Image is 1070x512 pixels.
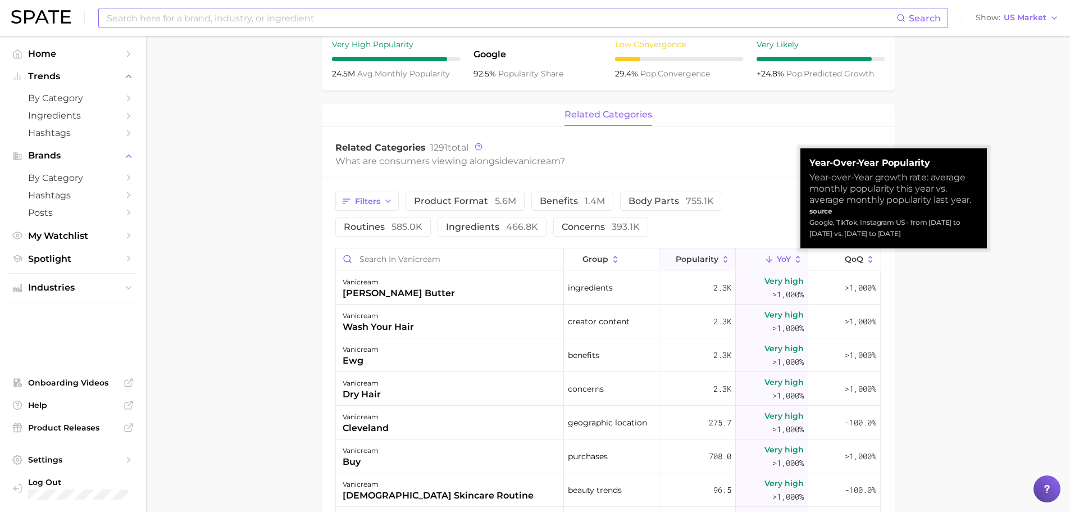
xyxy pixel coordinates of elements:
[336,271,881,305] button: vanicream[PERSON_NAME] butteringredients2.3kVery high>1,000%>1,000%
[540,197,605,206] span: benefits
[772,356,804,367] span: >1,000%
[629,197,714,206] span: body parts
[336,406,881,439] button: vanicreamclevelandgeographic location275.7Very high>1,000%-100.0%
[343,275,455,289] div: vanicream
[28,283,118,293] span: Industries
[909,13,941,24] span: Search
[845,282,876,293] span: >1,000%
[513,156,560,166] span: vanicream
[786,69,804,79] abbr: popularity index
[772,491,804,502] span: >1,000%
[808,248,880,270] button: QoQ
[28,110,118,121] span: Ingredients
[845,350,876,360] span: >1,000%
[343,422,389,435] div: cleveland
[28,48,118,59] span: Home
[786,69,874,79] span: predicted growth
[659,248,736,270] button: Popularity
[28,190,118,201] span: Hashtags
[764,274,804,288] span: Very high
[335,192,399,211] button: Filters
[28,253,118,264] span: Spotlight
[11,10,71,24] img: SPATE
[9,451,137,468] a: Settings
[9,397,137,414] a: Help
[564,248,659,270] button: group
[686,196,714,206] span: 755.1k
[845,383,876,394] span: >1,000%
[582,255,608,264] span: group
[28,400,118,410] span: Help
[343,388,381,401] div: dry hair
[335,153,807,169] div: What are consumers viewing alongside ?
[355,197,380,206] span: Filters
[343,309,414,323] div: vanicream
[336,473,881,507] button: vanicream[DEMOGRAPHIC_DATA] skincare routinebeauty trends96.5Very high>1,000%-100.0%
[709,416,731,429] span: 275.7
[612,221,640,232] span: 393.1k
[772,424,804,434] span: >1,000%
[28,128,118,138] span: Hashtags
[615,38,743,51] div: Low Convergence
[973,11,1062,25] button: ShowUS Market
[9,374,137,391] a: Onboarding Videos
[976,15,1000,21] span: Show
[809,207,832,215] strong: source
[343,444,379,457] div: vanicream
[336,439,881,473] button: vanicreambuypurchases708.0Very high>1,000%>1,000%
[757,69,786,79] span: +24.8%
[332,57,460,61] div: 9 / 10
[357,69,450,79] span: monthly popularity
[9,107,137,124] a: Ingredients
[430,142,468,153] span: total
[568,382,604,396] span: concerns
[336,372,881,406] button: vanicreamdry hairconcerns2.3kVery high>1,000%>1,000%
[568,416,647,429] span: geographic location
[498,69,563,79] span: popularity share
[9,89,137,107] a: by Category
[343,410,389,424] div: vanicream
[28,477,161,487] span: Log Out
[9,250,137,268] a: Spotlight
[335,142,426,153] span: Related Categories
[562,223,640,232] span: concerns
[676,255,718,264] span: Popularity
[713,483,731,497] span: 96.5
[764,308,804,321] span: Very high
[336,305,881,338] button: vanicreamwash your haircreator content2.3kVery high>1,000%>1,000%
[845,451,876,461] span: >1,000%
[336,338,881,372] button: vanicreamewgbenefits2.3kVery high>1,000%>1,000%
[713,315,731,328] span: 2.3k
[568,348,599,362] span: benefits
[332,69,357,79] span: 24.5m
[772,457,804,468] span: >1,000%
[568,483,622,497] span: beauty trends
[764,342,804,355] span: Very high
[772,323,804,333] span: >1,000%
[568,281,613,294] span: ingredients
[28,71,118,81] span: Trends
[809,217,978,239] div: Google, TikTok, Instagram US - from [DATE] to [DATE] vs. [DATE] to [DATE]
[736,248,808,270] button: YoY
[772,390,804,401] span: >1,000%
[640,69,658,79] abbr: popularity index
[446,223,538,232] span: ingredients
[9,474,137,503] a: Log out. Currently logged in with e-mail dana.cohen@emersongroup.com.
[28,93,118,103] span: by Category
[9,187,137,204] a: Hashtags
[343,377,381,390] div: vanicream
[757,38,885,51] div: Very Likely
[845,255,863,264] span: QoQ
[336,248,563,270] input: Search in vanicream
[28,378,118,388] span: Onboarding Videos
[812,148,881,164] button: Export Data
[845,483,876,497] span: -100.0%
[28,423,118,433] span: Product Releases
[9,169,137,187] a: by Category
[9,204,137,221] a: Posts
[568,315,630,328] span: creator content
[809,157,978,169] strong: Year-over-Year Popularity
[568,450,608,463] span: purchases
[473,69,498,79] span: 92.5%
[28,151,118,161] span: Brands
